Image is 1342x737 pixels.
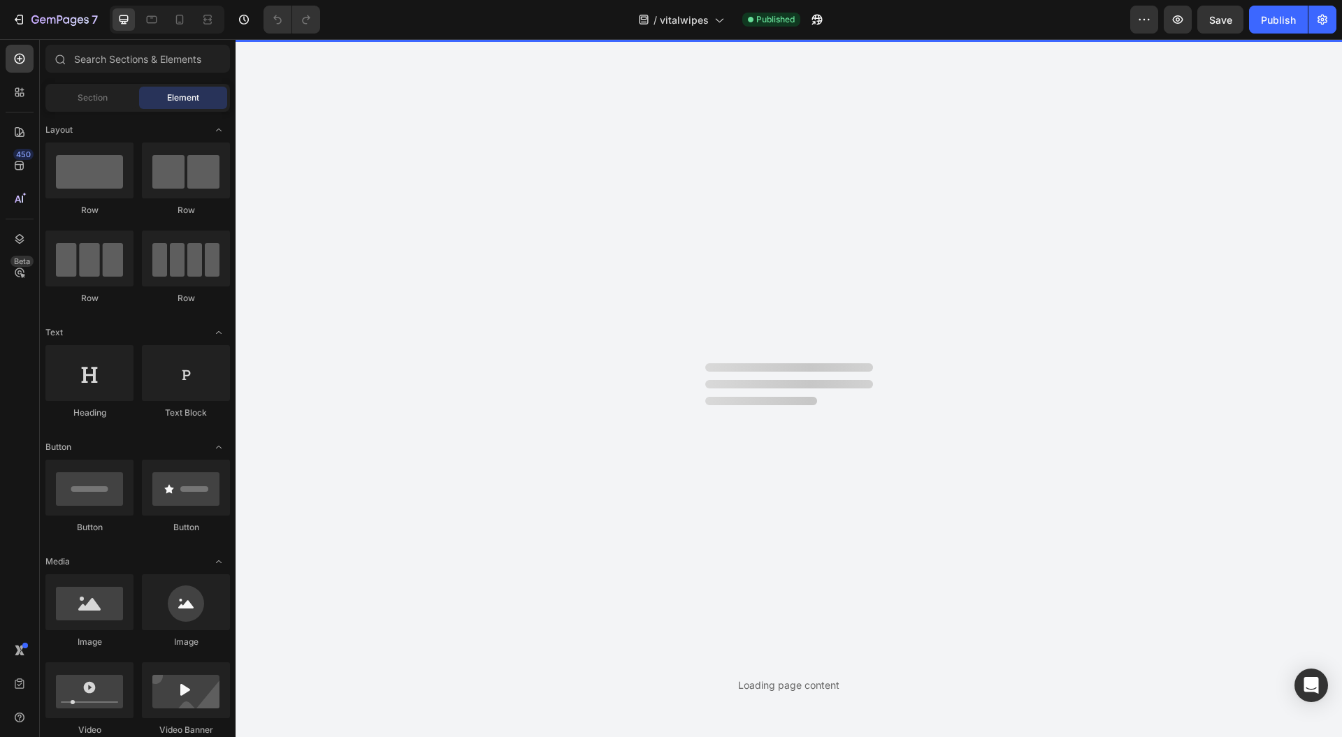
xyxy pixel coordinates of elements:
span: Media [45,555,70,568]
div: Video [45,724,134,736]
div: Row [45,292,134,305]
span: Text [45,326,63,339]
div: Button [45,521,134,534]
div: Row [142,204,230,217]
button: Save [1197,6,1243,34]
div: Undo/Redo [264,6,320,34]
div: Text Block [142,407,230,419]
span: Save [1209,14,1232,26]
span: Toggle open [208,119,230,141]
div: Beta [10,256,34,267]
div: 450 [13,149,34,160]
div: Row [142,292,230,305]
span: / [654,13,657,27]
span: Published [756,13,795,26]
input: Search Sections & Elements [45,45,230,73]
span: Toggle open [208,550,230,573]
button: 7 [6,6,104,34]
span: Toggle open [208,436,230,458]
div: Row [45,204,134,217]
div: Loading page content [738,678,839,692]
div: Button [142,521,230,534]
button: Publish [1249,6,1308,34]
div: Publish [1261,13,1296,27]
div: Image [45,636,134,648]
p: 7 [92,11,98,28]
span: Element [167,92,199,104]
span: Layout [45,124,73,136]
span: Toggle open [208,321,230,344]
div: Image [142,636,230,648]
div: Open Intercom Messenger [1294,669,1328,702]
div: Heading [45,407,134,419]
span: Section [78,92,108,104]
span: Button [45,441,71,453]
span: vitalwipes [660,13,709,27]
div: Video Banner [142,724,230,736]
